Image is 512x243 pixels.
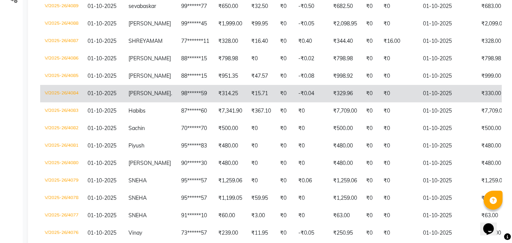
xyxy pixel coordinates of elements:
[88,177,116,184] span: 01-10-2025
[294,85,329,102] td: -₹0.04
[128,229,142,236] span: Vinay
[418,15,477,33] td: 01-10-2025
[128,38,150,44] span: SHREYA
[418,155,477,172] td: 01-10-2025
[294,50,329,67] td: -₹0.02
[362,137,379,155] td: ₹0
[294,224,329,242] td: -₹0.05
[294,67,329,85] td: -₹0.08
[40,102,83,120] td: V/2025-26/4083
[88,3,116,9] span: 01-10-2025
[418,120,477,137] td: 01-10-2025
[294,172,329,190] td: ₹0.06
[294,102,329,120] td: ₹0
[362,190,379,207] td: ₹0
[88,229,116,236] span: 01-10-2025
[329,102,362,120] td: ₹7,709.00
[329,137,362,155] td: ₹480.00
[40,120,83,137] td: V/2025-26/4082
[128,194,147,201] span: SNEHA
[418,137,477,155] td: 01-10-2025
[379,137,418,155] td: ₹0
[418,172,477,190] td: 01-10-2025
[329,15,362,33] td: ₹2,098.95
[294,120,329,137] td: ₹0
[276,50,294,67] td: ₹0
[418,85,477,102] td: 01-10-2025
[362,50,379,67] td: ₹0
[276,172,294,190] td: ₹0
[214,224,247,242] td: ₹239.00
[418,102,477,120] td: 01-10-2025
[379,67,418,85] td: ₹0
[329,67,362,85] td: ₹998.92
[329,50,362,67] td: ₹798.98
[276,102,294,120] td: ₹0
[214,207,247,224] td: ₹60.00
[247,85,276,102] td: ₹15.71
[88,160,116,166] span: 01-10-2025
[418,207,477,224] td: 01-10-2025
[418,190,477,207] td: 01-10-2025
[214,15,247,33] td: ₹1,999.00
[329,207,362,224] td: ₹63.00
[214,172,247,190] td: ₹1,259.06
[247,102,276,120] td: ₹367.10
[294,190,329,207] td: ₹0
[128,125,145,132] span: Sachin
[379,224,418,242] td: ₹0
[214,137,247,155] td: ₹480.00
[40,67,83,85] td: V/2025-26/4085
[362,67,379,85] td: ₹0
[128,72,171,79] span: [PERSON_NAME]
[362,172,379,190] td: ₹0
[418,67,477,85] td: 01-10-2025
[88,20,116,27] span: 01-10-2025
[247,120,276,137] td: ₹0
[40,33,83,50] td: V/2025-26/4087
[362,207,379,224] td: ₹0
[329,172,362,190] td: ₹1,259.06
[329,85,362,102] td: ₹329.96
[362,15,379,33] td: ₹0
[40,85,83,102] td: V/2025-26/4084
[379,155,418,172] td: ₹0
[362,120,379,137] td: ₹0
[247,67,276,85] td: ₹47.57
[88,125,116,132] span: 01-10-2025
[88,90,116,97] span: 01-10-2025
[276,207,294,224] td: ₹0
[247,190,276,207] td: ₹59.95
[276,224,294,242] td: ₹0
[128,55,171,62] span: [PERSON_NAME]
[40,207,83,224] td: V/2025-26/4077
[247,224,276,242] td: ₹11.95
[362,33,379,50] td: ₹0
[128,107,146,114] span: Habibs
[150,38,163,44] span: MAM
[40,224,83,242] td: V/2025-26/4076
[128,142,144,149] span: Piyush
[294,155,329,172] td: ₹0
[40,50,83,67] td: V/2025-26/4086
[171,90,172,97] span: .
[418,50,477,67] td: 01-10-2025
[40,137,83,155] td: V/2025-26/4081
[276,85,294,102] td: ₹0
[276,15,294,33] td: ₹0
[40,15,83,33] td: V/2025-26/4088
[128,3,156,9] span: sevabaskar
[276,120,294,137] td: ₹0
[214,50,247,67] td: ₹798.98
[214,67,247,85] td: ₹951.35
[40,172,83,190] td: V/2025-26/4079
[379,207,418,224] td: ₹0
[214,190,247,207] td: ₹1,199.05
[214,155,247,172] td: ₹480.00
[329,190,362,207] td: ₹1,259.00
[128,177,147,184] span: SNEHA
[329,224,362,242] td: ₹250.95
[329,120,362,137] td: ₹500.00
[88,194,116,201] span: 01-10-2025
[379,15,418,33] td: ₹0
